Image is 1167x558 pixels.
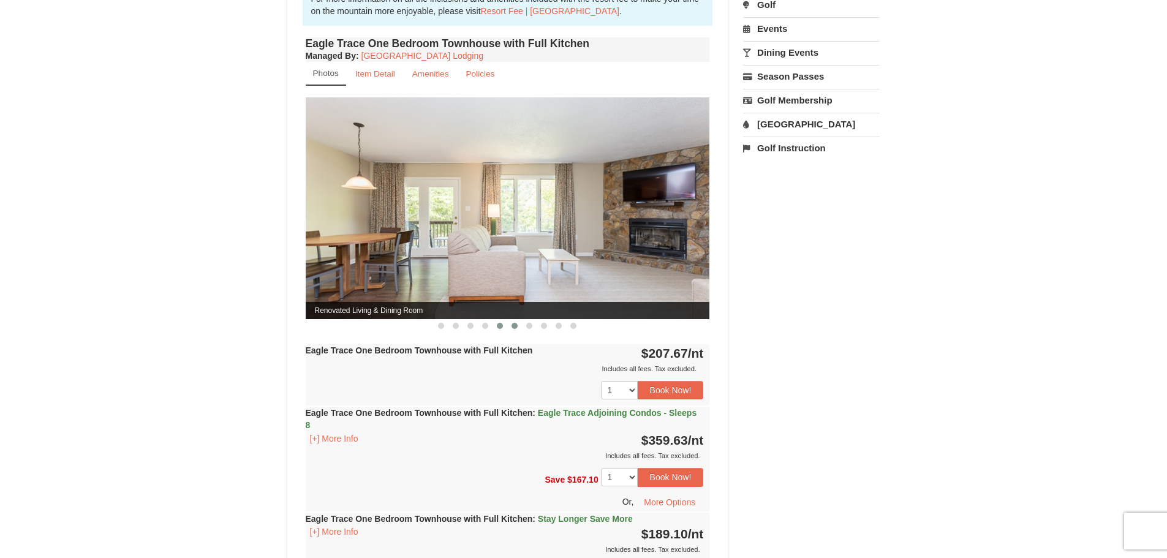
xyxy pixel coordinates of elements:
[355,69,395,78] small: Item Detail
[688,433,704,447] span: /nt
[306,51,356,61] span: Managed By
[306,345,533,355] strong: Eagle Trace One Bedroom Townhouse with Full Kitchen
[313,69,339,78] small: Photos
[641,433,688,447] span: $359.63
[306,408,697,430] strong: Eagle Trace One Bedroom Townhouse with Full Kitchen
[567,475,599,484] span: $167.10
[545,475,565,484] span: Save
[458,62,502,86] a: Policies
[306,432,363,445] button: [+] More Info
[636,493,703,511] button: More Options
[532,514,535,524] span: :
[306,37,710,50] h4: Eagle Trace One Bedroom Townhouse with Full Kitchen
[641,346,704,360] strong: $207.67
[641,527,688,541] span: $189.10
[743,137,880,159] a: Golf Instruction
[622,496,634,506] span: Or,
[306,450,704,462] div: Includes all fees. Tax excluded.
[743,41,880,64] a: Dining Events
[361,51,483,61] a: [GEOGRAPHIC_DATA] Lodging
[532,408,535,418] span: :
[347,62,403,86] a: Item Detail
[638,381,704,399] button: Book Now!
[743,65,880,88] a: Season Passes
[638,468,704,486] button: Book Now!
[306,543,704,556] div: Includes all fees. Tax excluded.
[306,97,710,319] img: Renovated Living & Dining Room
[688,527,704,541] span: /nt
[412,69,449,78] small: Amenities
[743,113,880,135] a: [GEOGRAPHIC_DATA]
[306,363,704,375] div: Includes all fees. Tax excluded.
[306,525,363,538] button: [+] More Info
[538,514,633,524] span: Stay Longer Save More
[306,62,346,86] a: Photos
[306,514,633,524] strong: Eagle Trace One Bedroom Townhouse with Full Kitchen
[481,6,619,16] a: Resort Fee | [GEOGRAPHIC_DATA]
[306,51,359,61] strong: :
[688,346,704,360] span: /nt
[466,69,494,78] small: Policies
[743,89,880,111] a: Golf Membership
[404,62,457,86] a: Amenities
[306,302,710,319] span: Renovated Living & Dining Room
[743,17,880,40] a: Events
